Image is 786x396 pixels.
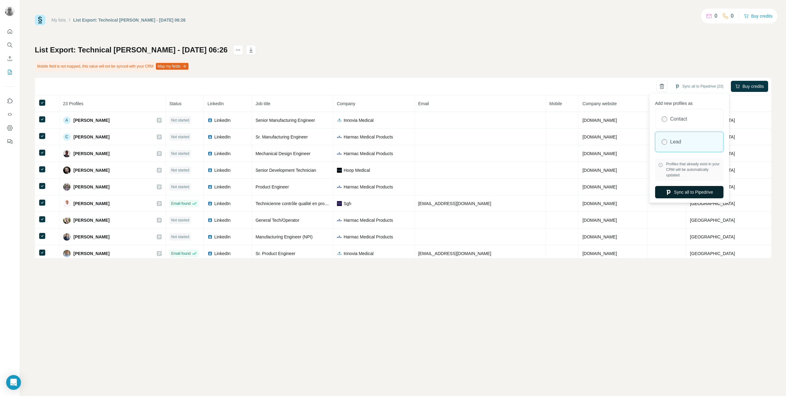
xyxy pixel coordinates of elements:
span: [PERSON_NAME] [74,217,110,223]
button: Sync all to Pipedrive (23) [671,82,727,91]
span: Technicienne contrôle qualité en production [256,201,338,206]
span: Mechanical Design Engineer [256,151,310,156]
span: Not started [171,134,189,140]
img: Avatar [63,200,71,207]
span: Sr. Product Engineer [256,251,295,256]
span: Not started [171,184,189,190]
span: General Tech/Operator [256,218,299,223]
span: Email found [171,201,191,206]
img: company-logo [337,151,342,156]
img: LinkedIn logo [208,234,213,239]
span: Innovia Medical [344,117,374,123]
span: LinkedIn [214,184,231,190]
span: Hoop Medical [344,167,370,173]
img: Avatar [63,167,71,174]
button: Dashboard [5,122,15,134]
p: 0 [731,12,734,20]
img: LinkedIn logo [208,168,213,173]
span: Not started [171,118,189,123]
div: Mobile field is not mapped, this value will not be synced with your CRM [35,61,190,72]
span: [DOMAIN_NAME] [582,118,617,123]
span: Company [337,101,355,106]
span: Not started [171,234,189,240]
span: Buy credits [743,83,764,89]
button: Map my fields [156,63,188,70]
img: company-logo [337,184,342,189]
button: Quick start [5,26,15,37]
img: LinkedIn logo [208,201,213,206]
span: [DOMAIN_NAME] [582,234,617,239]
img: LinkedIn logo [208,184,213,189]
div: C [63,133,71,141]
button: Enrich CSV [5,53,15,64]
a: My lists [51,18,66,23]
img: company-logo [337,168,342,173]
button: Buy credits [744,12,772,20]
span: Harmac Medical Products [344,134,393,140]
li: / [69,17,70,23]
img: LinkedIn logo [208,118,213,123]
p: 0 [715,12,717,20]
span: Harmac Medical Products [344,184,393,190]
span: Senior Development Technician [256,168,316,173]
img: LinkedIn logo [208,151,213,156]
span: [DOMAIN_NAME] [582,218,617,223]
span: [PERSON_NAME] [74,151,110,157]
label: Lead [670,138,681,146]
img: LinkedIn logo [208,251,213,256]
img: Avatar [63,233,71,241]
span: LinkedIn [214,234,231,240]
span: [PERSON_NAME] [74,234,110,240]
span: [EMAIL_ADDRESS][DOMAIN_NAME] [418,251,491,256]
button: Use Surfe API [5,109,15,120]
span: [DOMAIN_NAME] [582,151,617,156]
span: LinkedIn [214,151,231,157]
img: company-logo [337,251,342,256]
button: Buy credits [731,81,768,92]
button: Sync all to Pipedrive [655,186,723,198]
span: Mobile [549,101,562,106]
span: Harmac Medical Products [344,151,393,157]
span: [PERSON_NAME] [74,184,110,190]
span: Not started [171,151,189,156]
div: A [63,117,71,124]
span: Not started [171,217,189,223]
span: Senior Manufacturing Engineer [256,118,315,123]
span: Harmac Medical Products [344,234,393,240]
h1: List Export: Technical [PERSON_NAME] - [DATE] 06:26 [35,45,228,55]
span: [EMAIL_ADDRESS][DOMAIN_NAME] [418,201,491,206]
label: Contact [670,115,687,123]
img: LinkedIn logo [208,218,213,223]
span: Harmac Medical Products [344,217,393,223]
span: [DOMAIN_NAME] [582,251,617,256]
span: [DOMAIN_NAME] [582,201,617,206]
span: Innovia Medical [344,250,374,257]
span: [PERSON_NAME] [74,117,110,123]
img: company-logo [337,134,342,139]
span: [DOMAIN_NAME] [582,168,617,173]
span: [PERSON_NAME] [74,167,110,173]
button: Feedback [5,136,15,147]
span: [GEOGRAPHIC_DATA] [690,218,735,223]
img: LinkedIn logo [208,134,213,139]
span: [PERSON_NAME] [74,134,110,140]
img: company-logo [337,201,342,206]
button: My lists [5,67,15,78]
span: Sgh [344,200,351,207]
span: LinkedIn [214,217,231,223]
img: company-logo [337,218,342,223]
button: actions [233,45,243,55]
span: [DOMAIN_NAME] [582,134,617,139]
span: Not started [171,167,189,173]
span: Job title [256,101,270,106]
span: Company website [582,101,617,106]
span: [PERSON_NAME] [74,200,110,207]
img: Avatar [63,150,71,157]
button: Search [5,39,15,51]
span: Email found [171,251,191,256]
img: Avatar [63,183,71,191]
span: [GEOGRAPHIC_DATA] [690,251,735,256]
img: company-logo [337,118,342,123]
span: Status [169,101,182,106]
img: Avatar [63,250,71,257]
